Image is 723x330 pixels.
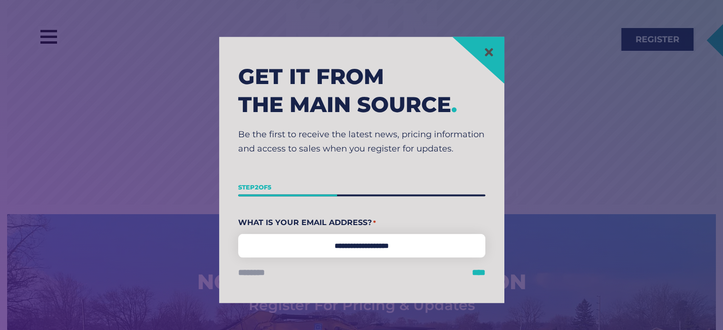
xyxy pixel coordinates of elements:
span: . [451,91,457,117]
label: What Is Your Email Address? [238,215,485,230]
h2: Get it from the main source [238,63,485,118]
span: 5 [268,183,271,191]
span: 2 [255,183,259,191]
p: Be the first to receive the latest news, pricing information and access to sales when you registe... [238,128,485,156]
p: Step of [238,180,485,195]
